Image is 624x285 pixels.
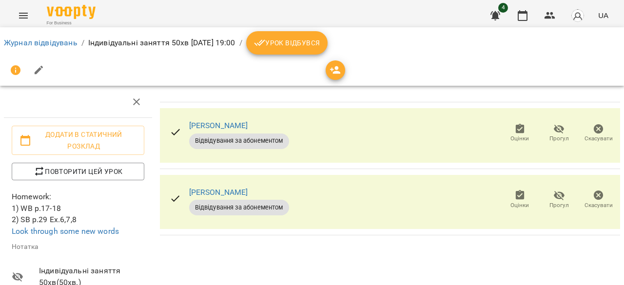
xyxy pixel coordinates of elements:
[500,186,540,213] button: Оцінки
[189,136,289,145] span: Відвідування за абонементом
[239,37,242,49] li: /
[594,6,612,24] button: UA
[189,121,248,130] a: [PERSON_NAME]
[579,186,618,213] button: Скасувати
[500,120,540,147] button: Оцінки
[12,191,144,237] p: Homework: 1) WB p.17-18 2) SB p.29 Ex.6,7,8
[540,186,579,213] button: Прогул
[12,163,144,180] button: Повторити цей урок
[4,38,78,47] a: Журнал відвідувань
[189,188,248,197] a: [PERSON_NAME]
[498,3,508,13] span: 4
[47,20,96,26] span: For Business
[571,9,585,22] img: avatar_s.png
[12,126,144,155] button: Додати в статичний розклад
[189,203,289,212] span: Відвідування за абонементом
[540,120,579,147] button: Прогул
[47,5,96,19] img: Voopty Logo
[585,201,613,209] span: Скасувати
[4,31,620,55] nav: breadcrumb
[254,37,320,49] span: Урок відбувся
[12,242,144,252] p: Нотатка
[19,129,136,152] span: Додати в статичний розклад
[19,166,136,177] span: Повторити цей урок
[510,134,529,143] span: Оцінки
[88,37,235,49] p: Індивідуальні заняття 50хв [DATE] 19:00
[510,201,529,209] span: Оцінки
[579,120,618,147] button: Скасувати
[549,201,569,209] span: Прогул
[585,134,613,143] span: Скасувати
[598,10,608,20] span: UA
[81,37,84,49] li: /
[246,31,328,55] button: Урок відбувся
[549,134,569,143] span: Прогул
[12,227,119,236] a: Look through some new words
[12,4,35,27] button: Menu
